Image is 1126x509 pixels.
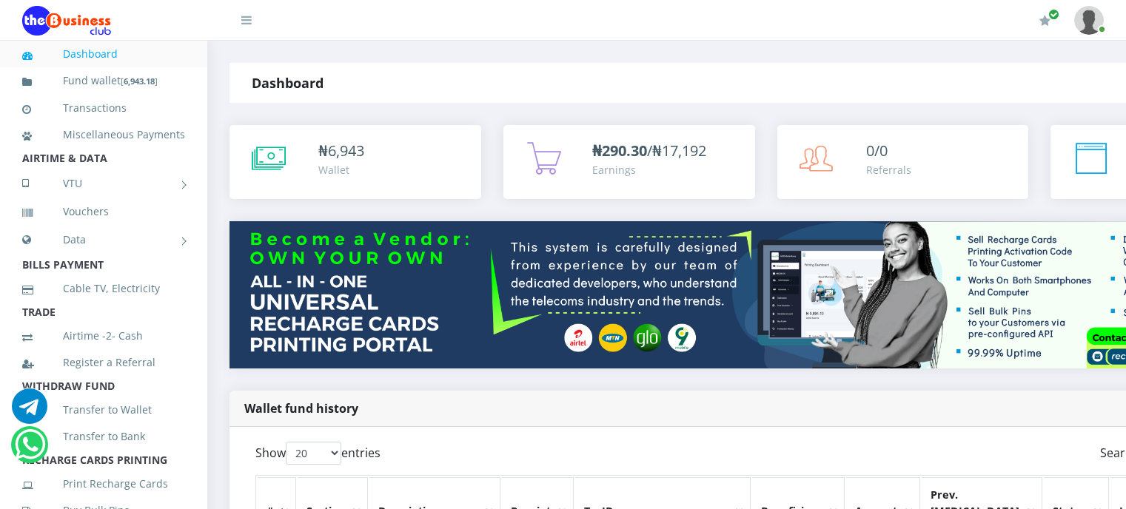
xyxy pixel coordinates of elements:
[244,400,358,417] strong: Wallet fund history
[866,162,911,178] div: Referrals
[22,118,185,152] a: Miscellaneous Payments
[252,74,324,92] strong: Dashboard
[1074,6,1104,35] img: User
[592,162,706,178] div: Earnings
[328,141,364,161] span: 6,943
[22,6,111,36] img: Logo
[318,162,364,178] div: Wallet
[318,140,364,162] div: ₦
[15,438,45,462] a: Chat for support
[777,125,1029,199] a: 0/0 Referrals
[22,221,185,258] a: Data
[255,442,381,465] label: Show entries
[22,345,185,380] a: Register a Referral
[286,442,341,465] select: Showentries
[503,125,755,199] a: ₦290.30/₦17,192 Earnings
[22,64,185,98] a: Fund wallet[6,943.18]
[12,400,47,424] a: Chat for support
[1039,15,1050,27] i: Renew/Upgrade Subscription
[22,195,185,229] a: Vouchers
[22,272,185,306] a: Cable TV, Electricity
[1048,9,1059,20] span: Renew/Upgrade Subscription
[121,75,158,87] small: [ ]
[22,393,185,427] a: Transfer to Wallet
[22,91,185,125] a: Transactions
[22,37,185,71] a: Dashboard
[124,75,155,87] b: 6,943.18
[866,141,888,161] span: 0/0
[22,319,185,353] a: Airtime -2- Cash
[229,125,481,199] a: ₦6,943 Wallet
[22,165,185,202] a: VTU
[22,419,185,454] a: Transfer to Bank
[592,141,647,161] b: ₦290.30
[22,467,185,501] a: Print Recharge Cards
[592,141,706,161] span: /₦17,192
